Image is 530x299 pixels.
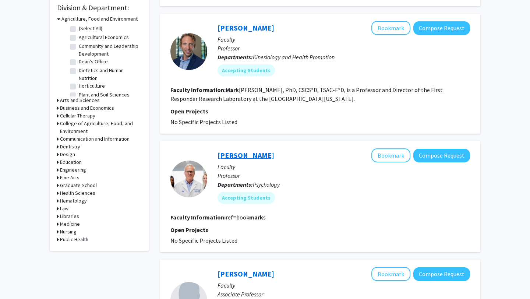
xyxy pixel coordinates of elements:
b: Departments: [218,181,253,188]
button: Add Mark Prendergast to Bookmarks [371,148,410,162]
h2: Division & Department: [57,3,142,12]
h3: Public Health [60,236,88,243]
span: Kinesiology and Health Promotion [253,53,335,61]
h3: Health Sciences [60,189,95,197]
p: Faculty [218,281,470,290]
h3: Engineering [60,166,86,174]
h3: Fine Arts [60,174,79,182]
h3: Law [60,205,68,212]
span: Psychology [253,181,280,188]
b: Faculty Information: [170,214,226,221]
p: Professor [218,44,470,53]
h3: Communication and Information [60,135,130,143]
h3: Cellular Therapy [60,112,95,120]
a: [PERSON_NAME] [218,269,274,278]
button: Compose Request to Mark Prendergast [413,149,470,162]
a: [PERSON_NAME] [218,151,274,160]
button: Compose Request to Tyler Mark [413,267,470,281]
h3: Hematology [60,197,87,205]
b: Departments: [218,53,253,61]
label: Dean's Office [79,58,108,66]
iframe: Chat [6,266,31,293]
label: Plant and Soil Sciences [79,91,130,99]
h3: Design [60,151,75,158]
label: Agricultural Economics [79,34,129,41]
p: Professor [218,171,470,180]
p: Faculty [218,35,470,44]
label: Dietetics and Human Nutrition [79,67,140,82]
h3: Education [60,158,82,166]
h3: Nursing [60,228,77,236]
label: Horticulture [79,82,105,90]
button: Add Tyler Mark to Bookmarks [371,267,410,281]
b: Mark [226,86,239,94]
p: Open Projects [170,107,470,116]
span: No Specific Projects Listed [170,118,237,126]
a: [PERSON_NAME] [218,23,274,32]
fg-read-more: ref=book s [226,214,266,221]
fg-read-more: [PERSON_NAME], PhD, CSCS*D, TSAC-F*D, is a Professor and Director of the First Responder Research... [170,86,443,102]
h3: Libraries [60,212,79,220]
label: Community and Leadership Development [79,42,140,58]
button: Add Mark Abel to Bookmarks [371,21,410,35]
button: Compose Request to Mark Abel [413,21,470,35]
p: Faculty [218,162,470,171]
b: mark [249,214,263,221]
b: Faculty Information: [170,86,226,94]
h3: Dentistry [60,143,80,151]
mat-chip: Accepting Students [218,64,275,76]
h3: Business and Economics [60,104,114,112]
span: No Specific Projects Listed [170,237,237,244]
h3: College of Agriculture, Food, and Environment [60,120,142,135]
h3: Arts and Sciences [60,96,100,104]
h3: Graduate School [60,182,97,189]
h3: Medicine [60,220,80,228]
mat-chip: Accepting Students [218,192,275,204]
p: Open Projects [170,225,470,234]
label: (Select All) [79,25,102,32]
p: Associate Professor [218,290,470,299]
h3: Agriculture, Food and Environment [61,15,138,23]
